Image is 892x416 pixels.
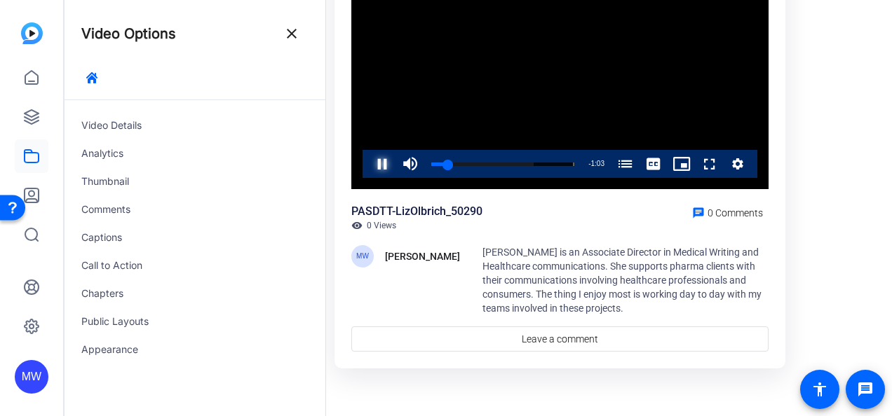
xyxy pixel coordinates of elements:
[696,150,724,178] button: Fullscreen
[65,195,325,223] div: Comments
[588,160,590,167] span: -
[351,326,769,352] a: Leave a comment
[65,139,325,167] div: Analytics
[668,150,696,178] button: Picture-in-Picture
[351,203,482,220] div: PASDTT-LizOlbrich_50290
[81,25,176,42] h4: Video Options
[65,279,325,307] div: Chapters
[65,307,325,335] div: Public Layouts
[396,150,424,178] button: Mute
[708,207,763,219] span: 0 Comments
[687,203,769,220] a: 0 Comments
[15,360,48,394] div: MW
[65,251,325,279] div: Call to Action
[692,207,705,219] mat-icon: chat
[522,332,598,347] span: Leave a comment
[367,220,396,231] span: 0 Views
[21,22,43,44] img: blue-gradient.svg
[65,111,325,139] div: Video Details
[640,150,668,178] button: Captions
[65,167,325,195] div: Thumbnail
[65,223,325,251] div: Captions
[65,335,325,363] div: Appearance
[811,381,828,398] mat-icon: accessibility
[385,248,460,265] div: [PERSON_NAME]
[611,150,640,178] button: Chapters
[368,150,396,178] button: Pause
[283,25,300,42] mat-icon: close
[591,160,604,167] span: 1:03
[351,220,363,231] mat-icon: visibility
[482,247,762,314] span: [PERSON_NAME] is an Associate Director in Medical Writing and Healthcare communications. She supp...
[431,162,574,166] div: Progress Bar
[351,245,374,268] div: MW
[857,381,874,398] mat-icon: message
